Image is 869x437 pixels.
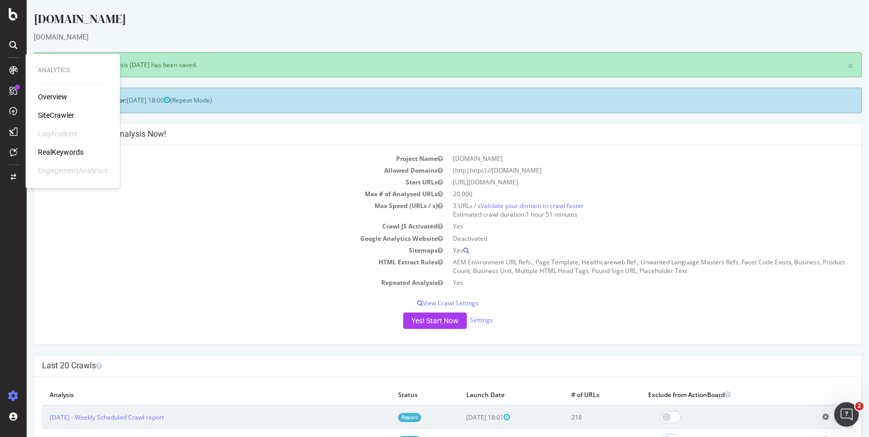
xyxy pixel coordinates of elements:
td: [URL][DOMAIN_NAME] [421,176,827,188]
td: 3 URLs / s Estimated crawl duration: [421,200,827,220]
span: 2 [855,402,863,410]
th: # of URLs [537,384,614,405]
td: Deactivated [421,233,827,244]
div: [DOMAIN_NAME] [7,10,835,32]
th: Launch Date [432,384,536,405]
th: Exclude from ActionBoard [614,384,788,405]
h4: Last 20 Crawls [15,361,827,371]
a: Settings [443,316,466,325]
td: HTML Extract Rules [15,256,421,277]
div: LogAnalyzer [38,129,78,139]
td: Allowed Domains [15,164,421,176]
p: View Crawl Settings [15,299,827,307]
div: Analytics [38,66,108,75]
td: Crawl JS Activated [15,220,421,232]
td: Repeated Analysis [15,277,421,288]
td: Yes [421,277,827,288]
td: Project Name [15,153,421,164]
a: × [821,60,827,71]
td: 218 [537,405,614,429]
td: AEM Environment URL Refs., Page Template, Healthcareweb Ref., Unwanted Language Masters Refs, Fac... [421,256,827,277]
button: Yes! Start Now [377,313,440,329]
td: Max # of Analysed URLs [15,188,421,200]
th: Analysis [15,384,364,405]
a: SiteCrawler [38,110,74,120]
a: Report [371,413,395,422]
span: [DATE] 18:01 [440,413,483,422]
a: Validate your domain to crawl faster [454,201,557,210]
span: 1 hour 51 minutes [499,210,551,219]
td: Yes [421,220,827,232]
th: Status [364,384,432,405]
td: Google Analytics Website [15,233,421,244]
a: RealKeywords [38,147,84,157]
strong: Next Launch Scheduled for: [15,96,100,105]
a: [DATE] - Weekly Scheduled Crawl report [23,413,137,422]
td: [DOMAIN_NAME] [421,153,827,164]
h4: Configure your New Analysis Now! [15,129,827,139]
td: Start URLs [15,176,421,188]
a: Overview [38,92,67,102]
td: 20,000 [421,188,827,200]
div: The friendly name for analysis [DATE] has been saved. [7,52,835,77]
td: Sitemaps [15,244,421,256]
iframe: Intercom live chat [834,402,859,427]
div: (Repeat Mode) [7,88,835,113]
span: [DATE] 18:00 [100,96,143,105]
td: Max Speed (URLs / s) [15,200,421,220]
div: [DOMAIN_NAME] [7,32,835,42]
td: (http|https)://[DOMAIN_NAME] [421,164,827,176]
td: Yes [421,244,827,256]
div: EngagementAnalytics [38,165,108,176]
